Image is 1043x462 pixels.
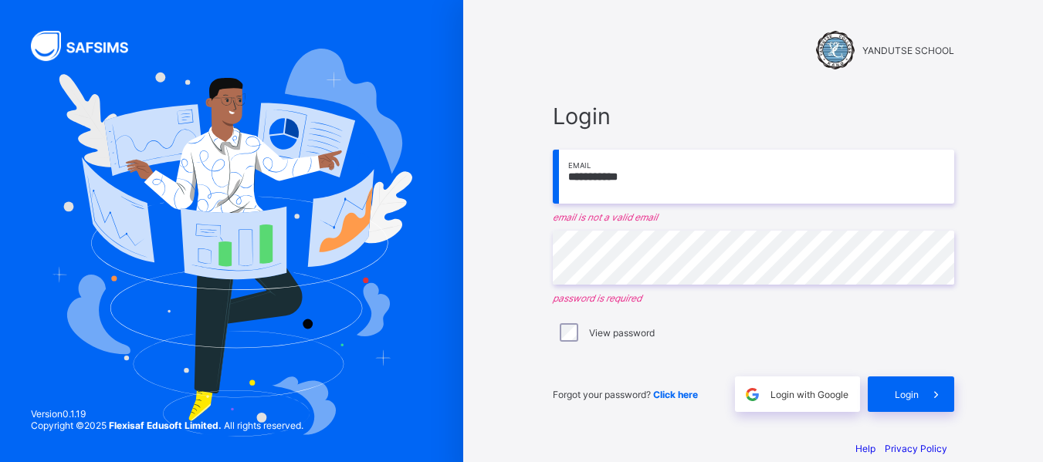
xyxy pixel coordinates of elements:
[51,49,412,437] img: Hero Image
[553,389,698,400] span: Forgot your password?
[653,389,698,400] a: Click here
[31,31,147,61] img: SAFSIMS Logo
[862,45,954,56] span: YANDUTSE SCHOOL
[553,103,954,130] span: Login
[885,443,947,454] a: Privacy Policy
[109,420,222,431] strong: Flexisaf Edusoft Limited.
[31,408,303,420] span: Version 0.1.19
[855,443,875,454] a: Help
[770,389,848,400] span: Login with Google
[895,389,919,400] span: Login
[553,211,954,223] em: email is not a valid email
[553,292,954,304] em: password is required
[31,420,303,431] span: Copyright © 2025 All rights reserved.
[743,386,761,403] img: google.396cfc9801f0270233282035f929180a.svg
[589,327,655,339] label: View password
